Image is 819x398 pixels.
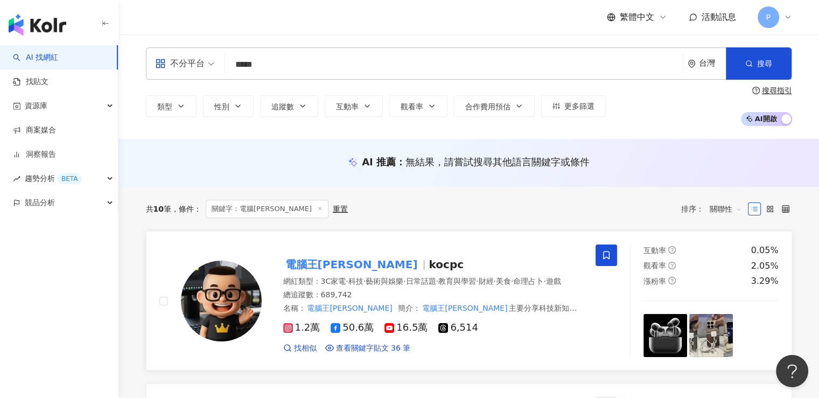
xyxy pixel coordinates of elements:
span: environment [688,60,696,68]
span: 性別 [214,102,229,111]
div: BETA [57,173,82,184]
div: 重置 [333,205,348,213]
span: 更多篩選 [564,102,594,110]
span: 日常話題 [406,277,436,285]
div: 網紅類型 ： [283,276,583,287]
div: 共 筆 [146,205,171,213]
button: 更多篩選 [541,95,606,117]
span: 美食 [496,277,511,285]
span: 命理占卜 [513,277,543,285]
span: 繁體中文 [620,11,654,23]
a: KOL Avatar電腦王[PERSON_NAME]kocpc網紅類型：3C家電·科技·藝術與娛樂·日常話題·教育與學習·財經·美食·命理占卜·遊戲總追蹤數：689,742名稱：電腦王[PERS... [146,231,792,371]
span: 找相似 [294,343,317,354]
button: 合作費用預估 [454,95,535,117]
span: 搜尋 [757,59,772,68]
span: 科技 [348,277,363,285]
span: 競品分析 [25,191,55,215]
span: 16.5萬 [384,322,428,333]
span: · [403,277,405,285]
span: 藝術與娛樂 [366,277,403,285]
span: appstore [155,58,166,69]
span: question-circle [668,246,676,254]
button: 搜尋 [726,47,792,80]
mark: 電腦王[PERSON_NAME] [306,302,394,314]
button: 性別 [203,95,254,117]
span: question-circle [668,262,676,269]
span: 查看關鍵字貼文 36 筆 [336,343,411,354]
span: 50.6萬 [331,322,374,333]
span: 名稱 ： [283,304,394,312]
span: 觀看率 [643,261,666,270]
img: logo [9,14,66,36]
span: · [436,277,438,285]
div: 台灣 [699,59,726,68]
span: 合作費用預估 [465,102,510,111]
a: searchAI 找網紅 [13,52,58,63]
div: AI 推薦 ： [362,155,590,169]
span: 趨勢分析 [25,166,82,191]
span: · [511,277,513,285]
span: 關聯性 [710,200,742,218]
span: 10 [153,205,164,213]
span: P [766,11,770,23]
a: 洞察報告 [13,149,56,160]
span: 關鍵字：電腦[PERSON_NAME] [206,200,328,218]
span: · [346,277,348,285]
a: 找貼文 [13,76,48,87]
span: 互動率 [336,102,359,111]
button: 觀看率 [389,95,447,117]
span: 1.2萬 [283,322,320,333]
span: 類型 [157,102,172,111]
span: question-circle [752,87,760,94]
span: · [363,277,366,285]
span: 3C家電 [321,277,346,285]
div: 2.05% [751,260,779,272]
img: KOL Avatar [181,261,262,341]
span: 互動率 [643,246,666,255]
div: 搜尋指引 [762,86,792,95]
span: 活動訊息 [702,12,736,22]
span: question-circle [668,277,676,284]
div: 總追蹤數 ： 689,742 [283,290,583,301]
span: 資源庫 [25,94,47,118]
span: 6,514 [438,322,478,333]
span: · [493,277,495,285]
span: 無結果，請嘗試搜尋其他語言關鍵字或條件 [405,156,590,167]
span: 觀看率 [401,102,423,111]
span: 遊戲 [546,277,561,285]
a: 商案媒合 [13,125,56,136]
span: rise [13,175,20,183]
span: · [543,277,545,285]
span: · [476,277,478,285]
img: post-image [689,314,733,358]
span: 漲粉率 [643,277,666,285]
span: 財經 [478,277,493,285]
span: 教育與學習 [438,277,476,285]
div: 不分平台 [155,55,205,72]
div: 3.29% [751,275,779,287]
div: 排序： [681,200,748,218]
span: 追蹤數 [271,102,294,111]
a: 查看關鍵字貼文 36 筆 [325,343,411,354]
span: 條件 ： [171,205,201,213]
mark: 電腦王[PERSON_NAME] [283,256,420,273]
button: 追蹤數 [260,95,318,117]
iframe: Help Scout Beacon - Open [776,355,808,387]
button: 類型 [146,95,197,117]
img: post-image [735,314,779,358]
button: 互動率 [325,95,383,117]
span: kocpc [429,258,464,271]
img: post-image [643,314,687,358]
a: 找相似 [283,343,317,354]
mark: 電腦王[PERSON_NAME] [421,302,509,314]
div: 0.05% [751,245,779,256]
